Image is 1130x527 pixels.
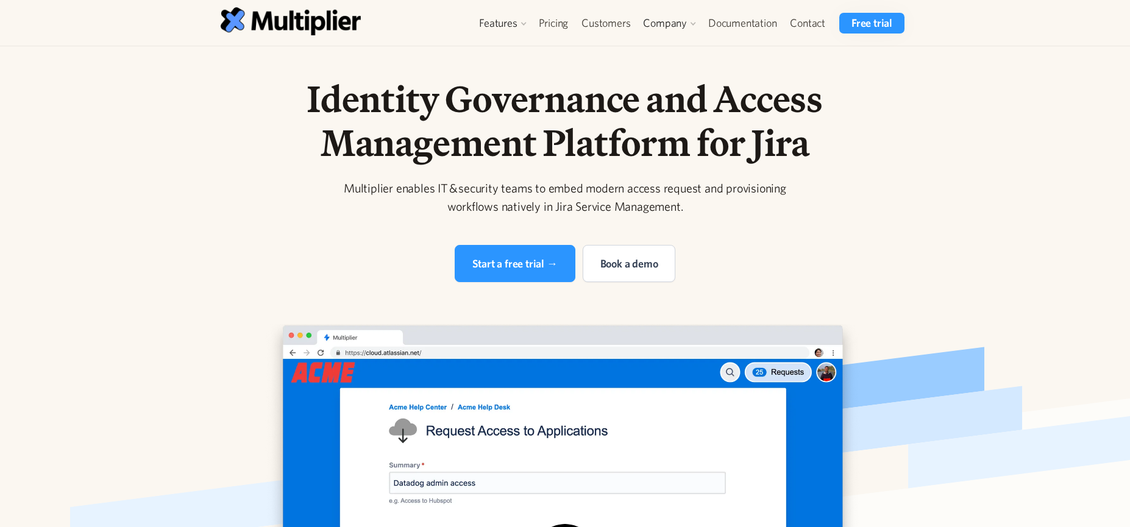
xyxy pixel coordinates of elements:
[472,255,558,272] div: Start a free trial →
[473,13,531,34] div: Features
[479,16,517,30] div: Features
[637,13,702,34] div: Company
[532,13,575,34] a: Pricing
[575,13,637,34] a: Customers
[643,16,687,30] div: Company
[702,13,783,34] a: Documentation
[783,13,832,34] a: Contact
[455,245,575,282] a: Start a free trial →
[839,13,904,34] a: Free trial
[600,255,658,272] div: Book a demo
[253,77,877,164] h1: Identity Governance and Access Management Platform for Jira
[583,245,676,282] a: Book a demo
[331,179,799,216] div: Multiplier enables IT & security teams to embed modern access request and provisioning workflows ...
